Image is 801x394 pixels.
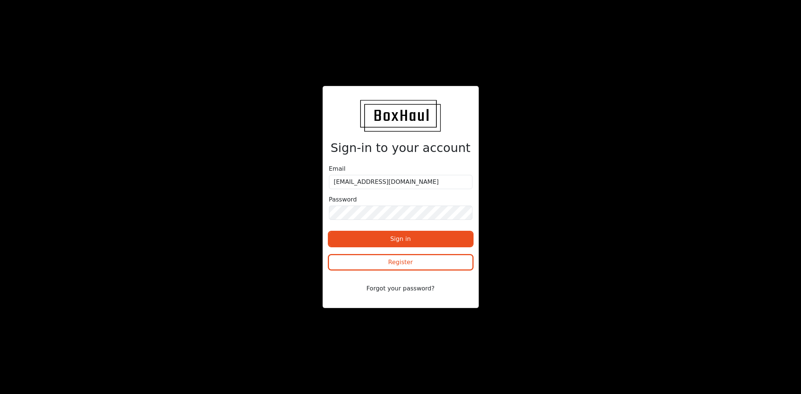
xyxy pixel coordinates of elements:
[329,255,472,269] button: Register
[360,100,440,132] img: BoxHaul
[329,260,472,267] a: Register
[329,232,472,246] button: Sign in
[329,141,472,155] h2: Sign-in to your account
[329,195,357,204] label: Password
[329,281,472,296] button: Forgot your password?
[329,164,345,173] label: Email
[329,284,472,292] a: Forgot your password?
